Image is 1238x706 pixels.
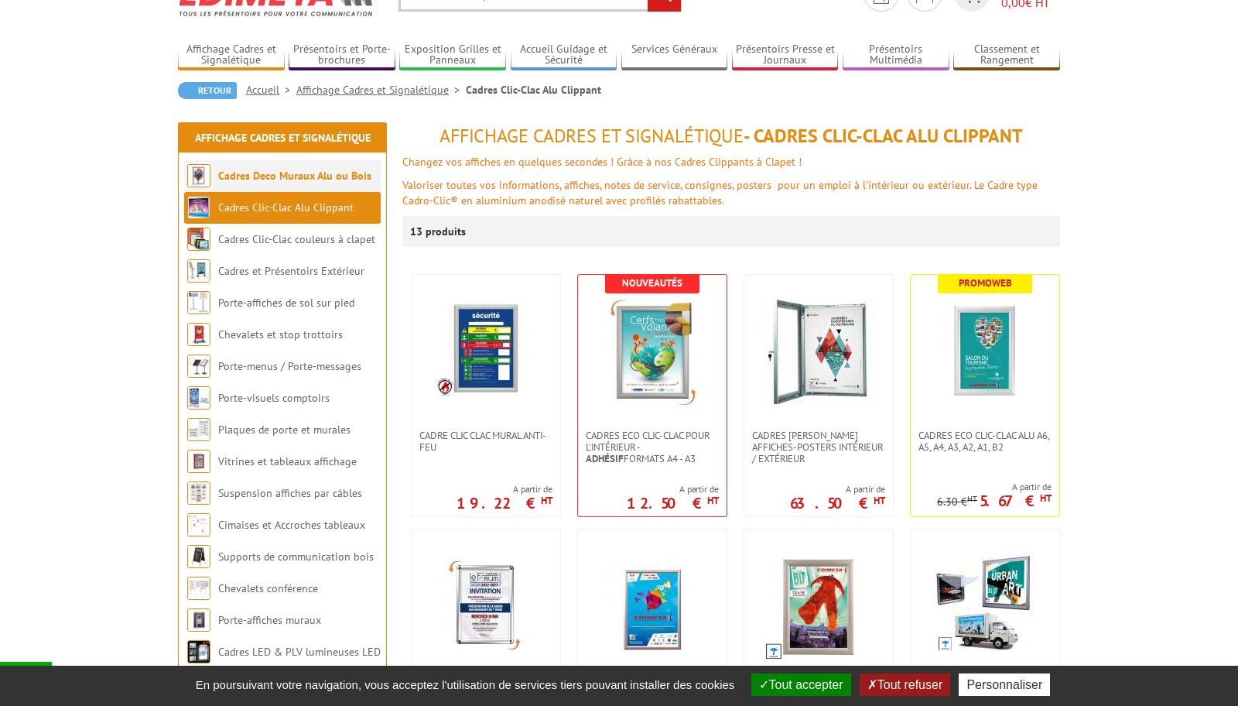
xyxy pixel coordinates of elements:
[790,499,885,508] p: 63.50 €
[187,513,210,536] img: Cimaises et Accroches tableaux
[218,486,362,500] a: Suspension affiches par câbles
[436,298,536,399] img: Cadre CLIC CLAC Mural ANTI-FEU
[187,355,210,378] img: Porte-menus / Porte-messages
[707,494,719,507] sup: HT
[953,43,1060,68] a: Classement et Rangement
[218,391,330,405] a: Porte-visuels comptoirs
[598,298,706,406] img: Cadres Eco Clic-Clac pour l'intérieur - <strong>Adhésif</strong> formats A4 - A3
[187,228,210,251] img: Cadres Clic-Clac couleurs à clapet
[187,640,210,663] img: Cadres LED & PLV lumineuses LED
[937,481,1052,493] span: A partir de
[466,82,601,98] li: Cadres Clic-Clac Alu Clippant
[187,608,210,632] img: Porte-affiches muraux
[959,673,1050,696] button: Personnaliser (fenêtre modale)
[439,124,744,148] span: Affichage Cadres et Signalétique
[187,259,210,283] img: Cadres et Présentoirs Extérieur
[621,43,728,68] a: Services Généraux
[187,545,210,568] img: Supports de communication bois
[732,43,839,68] a: Présentoirs Presse et Journaux
[218,359,361,373] a: Porte-menus / Porte-messages
[246,83,296,97] a: Accueil
[218,169,371,183] a: Cadres Deco Muraux Alu ou Bois
[511,43,617,68] a: Accueil Guidage et Sécurité
[751,673,851,696] button: Tout accepter
[752,430,885,464] span: Cadres [PERSON_NAME] affiches-posters intérieur / extérieur
[187,323,210,346] img: Chevalets et stop trottoirs
[627,483,719,495] span: A partir de
[187,386,210,410] img: Porte-visuels comptoirs
[627,499,719,508] p: 12.50 €
[218,232,375,246] a: Cadres Clic-Clac couleurs à clapet
[931,298,1039,406] img: Cadres Eco Clic-Clac alu A6, A5, A4, A3, A2, A1, B2
[195,131,371,145] a: Affichage Cadres et Signalétique
[410,216,468,247] p: 13 produits
[457,483,552,495] span: A partir de
[218,518,365,532] a: Cimaises et Accroches tableaux
[188,678,743,691] span: En poursuivant votre navigation, vous acceptez l'utilisation de services tiers pouvant installer ...
[764,553,873,661] img: Cadres Etanches Clic-Clac muraux affiches tous formats
[937,496,977,508] p: 6.30 €
[399,43,506,68] a: Exposition Grilles et Panneaux
[218,327,343,341] a: Chevalets et stop trottoirs
[218,550,374,564] a: Supports de communication bois
[935,553,1035,653] img: Cadres Clic-Clac Étanches Sécurisés du A3 au 120 x 160 cm
[860,673,950,696] button: Tout refuser
[218,613,321,627] a: Porte-affiches muraux
[967,493,977,504] sup: HT
[419,430,552,453] span: Cadre CLIC CLAC Mural ANTI-FEU
[457,499,552,508] p: 19.22 €
[296,83,466,97] a: Affichage Cadres et Signalétique
[218,454,357,468] a: Vitrines et tableaux affichage
[980,496,1052,506] p: 5.67 €
[218,423,351,437] a: Plaques de porte et murales
[187,164,210,187] img: Cadres Deco Muraux Alu ou Bois
[744,430,893,464] a: Cadres [PERSON_NAME] affiches-posters intérieur / extérieur
[187,577,210,600] img: Chevalets conférence
[218,264,364,278] a: Cadres et Présentoirs Extérieur
[402,178,1038,207] font: Valoriser toutes vos informations, affiches, notes de service, consignes, posters pour un emploi ...
[402,126,1060,146] h1: - Cadres Clic-Clac Alu Clippant
[218,200,354,214] a: Cadres Clic-Clac Alu Clippant
[187,196,210,219] img: Cadres Clic-Clac Alu Clippant
[764,298,873,406] img: Cadres vitrines affiches-posters intérieur / extérieur
[187,450,210,473] img: Vitrines et tableaux affichage
[178,82,237,99] a: Retour
[187,418,210,441] img: Plaques de porte et murales
[432,553,540,661] img: Cadres Cadro-Clic® Alu coins chromés tous formats affiches
[911,430,1059,453] a: Cadres Eco Clic-Clac alu A6, A5, A4, A3, A2, A1, B2
[598,553,706,661] img: Cadre Clic-Clac Alu affiches tous formats
[790,483,885,495] span: A partir de
[586,452,624,465] strong: Adhésif
[187,291,210,314] img: Porte-affiches de sol sur pied
[412,430,560,453] a: Cadre CLIC CLAC Mural ANTI-FEU
[578,430,727,464] a: Cadres Eco Clic-Clac pour l'intérieur -Adhésifformats A4 - A3
[843,43,949,68] a: Présentoirs Multimédia
[178,43,285,68] a: Affichage Cadres et Signalétique
[187,482,210,505] img: Suspension affiches par câbles
[218,296,354,310] a: Porte-affiches de sol sur pied
[586,430,719,464] span: Cadres Eco Clic-Clac pour l'intérieur - formats A4 - A3
[918,430,1052,453] span: Cadres Eco Clic-Clac alu A6, A5, A4, A3, A2, A1, B2
[874,494,885,507] sup: HT
[289,43,395,68] a: Présentoirs et Porte-brochures
[1040,492,1052,505] sup: HT
[218,581,318,595] a: Chevalets conférence
[622,276,682,290] b: Nouveautés
[218,645,381,659] a: Cadres LED & PLV lumineuses LED
[402,155,802,169] font: Changez vos affiches en quelques secondes ! Grâce à nos Cadres Clippants à Clapet !
[541,494,552,507] sup: HT
[959,276,1012,290] b: Promoweb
